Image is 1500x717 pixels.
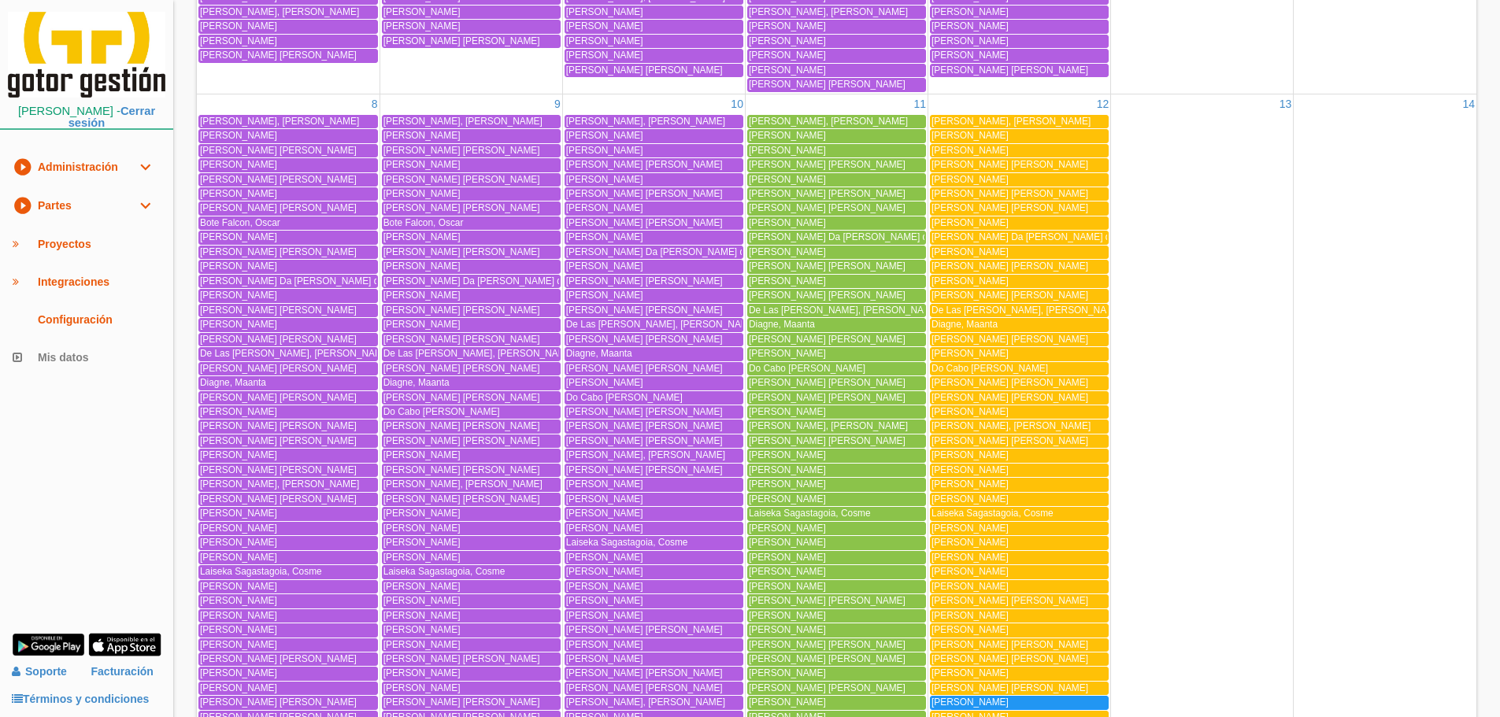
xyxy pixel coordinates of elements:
a: [PERSON_NAME] [747,246,926,259]
a: 13 [1278,94,1294,113]
a: Do Cabo [PERSON_NAME] [565,391,743,405]
a: [PERSON_NAME] [PERSON_NAME] [930,187,1109,201]
a: [PERSON_NAME] [PERSON_NAME] [930,64,1109,77]
span: [PERSON_NAME] [931,275,1009,286]
span: [PERSON_NAME] Da [PERSON_NAME] de [PERSON_NAME] [383,275,647,286]
span: [PERSON_NAME] [200,449,277,460]
span: [PERSON_NAME] [931,130,1009,141]
span: [PERSON_NAME] [PERSON_NAME] [931,435,1088,446]
a: [PERSON_NAME], [PERSON_NAME] [930,419,1109,433]
a: [PERSON_NAME] [PERSON_NAME] [565,333,743,346]
a: [PERSON_NAME] [747,216,926,230]
span: [PERSON_NAME], [PERSON_NAME] [749,116,908,127]
a: Do Cabo [PERSON_NAME] [930,362,1109,375]
a: [PERSON_NAME] [PERSON_NAME] [747,187,926,201]
a: [PERSON_NAME] [PERSON_NAME] [565,419,743,433]
a: [PERSON_NAME], [PERSON_NAME] [930,115,1109,128]
span: [PERSON_NAME], [PERSON_NAME] [931,420,1091,431]
span: [PERSON_NAME] [PERSON_NAME] [931,377,1088,388]
span: [PERSON_NAME] [PERSON_NAME] [749,334,906,345]
a: [PERSON_NAME], [PERSON_NAME] [565,449,743,462]
a: [PERSON_NAME] [PERSON_NAME] [930,391,1109,405]
a: [PERSON_NAME] [565,35,743,48]
span: [PERSON_NAME], [PERSON_NAME] [931,116,1091,127]
span: [PERSON_NAME] [931,348,1009,359]
a: [PERSON_NAME] [747,144,926,157]
span: [PERSON_NAME] [383,188,461,199]
a: [PERSON_NAME] [382,6,561,19]
a: [PERSON_NAME] [198,231,378,244]
span: Diagne, Maanta [749,319,815,330]
a: [PERSON_NAME] [PERSON_NAME] [198,304,378,317]
span: [PERSON_NAME] [566,377,643,388]
span: [PERSON_NAME] [749,20,826,31]
span: [PERSON_NAME] [383,159,461,170]
span: [PERSON_NAME] [PERSON_NAME] [749,159,906,170]
span: [PERSON_NAME] [PERSON_NAME] [383,202,540,213]
a: Bote Falcon, Oscar [198,216,378,230]
span: [PERSON_NAME] [PERSON_NAME] [749,392,906,403]
a: Bote Falcon, Oscar [382,216,561,230]
span: [PERSON_NAME] [PERSON_NAME] [931,188,1088,199]
a: [PERSON_NAME], [PERSON_NAME] [382,115,561,128]
a: [PERSON_NAME] [565,144,743,157]
a: [PERSON_NAME] [930,144,1109,157]
a: [PERSON_NAME] Da [PERSON_NAME] de [PERSON_NAME] [198,275,378,288]
span: [PERSON_NAME] [931,174,1009,185]
span: [PERSON_NAME] [PERSON_NAME] [931,202,1088,213]
span: [PERSON_NAME] [200,231,277,242]
i: expand_more [135,148,154,186]
span: [PERSON_NAME] [PERSON_NAME] [200,246,357,257]
a: [PERSON_NAME] [747,405,926,419]
a: [PERSON_NAME] [PERSON_NAME] [382,201,561,215]
span: [PERSON_NAME] [PERSON_NAME] [931,392,1088,403]
span: [PERSON_NAME] [PERSON_NAME] [931,159,1088,170]
a: [PERSON_NAME] [PERSON_NAME] [747,260,926,273]
a: [PERSON_NAME] [PERSON_NAME] [565,362,743,375]
a: [PERSON_NAME] [PERSON_NAME] [198,464,378,477]
span: [PERSON_NAME] [PERSON_NAME] [749,290,906,301]
a: [PERSON_NAME] [565,49,743,62]
span: [PERSON_NAME] [PERSON_NAME] [200,435,357,446]
a: [PERSON_NAME] [PERSON_NAME] [382,391,561,405]
a: [PERSON_NAME] [PERSON_NAME] [382,173,561,187]
a: [PERSON_NAME] [PERSON_NAME] [565,158,743,172]
a: [PERSON_NAME] Da [PERSON_NAME] de [PERSON_NAME] [565,246,743,259]
a: [PERSON_NAME] [382,158,561,172]
span: [PERSON_NAME] [749,449,826,460]
span: [PERSON_NAME] [PERSON_NAME] [566,188,723,199]
span: [PERSON_NAME] [PERSON_NAME] [566,65,723,76]
span: [PERSON_NAME] [566,145,643,156]
a: [PERSON_NAME] [PERSON_NAME] [930,434,1109,448]
span: [PERSON_NAME] [749,145,826,156]
span: [PERSON_NAME] [383,319,461,330]
a: 10 [729,94,745,113]
a: [PERSON_NAME] [930,449,1109,462]
a: [PERSON_NAME] [PERSON_NAME] [747,201,926,215]
span: [PERSON_NAME] [566,174,643,185]
span: [PERSON_NAME] [383,20,461,31]
a: [PERSON_NAME] [198,260,378,273]
i: play_circle_filled [13,187,31,224]
span: [PERSON_NAME], [PERSON_NAME] [749,6,908,17]
a: [PERSON_NAME] [PERSON_NAME] [565,216,743,230]
span: [PERSON_NAME] [566,231,643,242]
a: [PERSON_NAME] [565,6,743,19]
span: Bote Falcon, Oscar [200,217,280,228]
a: [PERSON_NAME] [PERSON_NAME] [198,173,378,187]
span: [PERSON_NAME] [PERSON_NAME] [383,363,540,374]
span: Diagne, Maanta [566,348,632,359]
a: [PERSON_NAME] [565,231,743,244]
a: Diagne, Maanta [747,318,926,331]
span: [PERSON_NAME] [383,130,461,141]
a: [PERSON_NAME] [930,216,1109,230]
span: [PERSON_NAME] [PERSON_NAME] [566,420,723,431]
span: [PERSON_NAME] [749,35,826,46]
a: [PERSON_NAME] [198,449,378,462]
span: [PERSON_NAME] [PERSON_NAME] [566,363,723,374]
span: [PERSON_NAME], [PERSON_NAME] [383,116,543,127]
a: [PERSON_NAME] [PERSON_NAME] [747,376,926,390]
span: [PERSON_NAME] [749,65,826,76]
span: [PERSON_NAME] [PERSON_NAME] [200,334,357,345]
a: [PERSON_NAME], [PERSON_NAME] [747,419,926,433]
